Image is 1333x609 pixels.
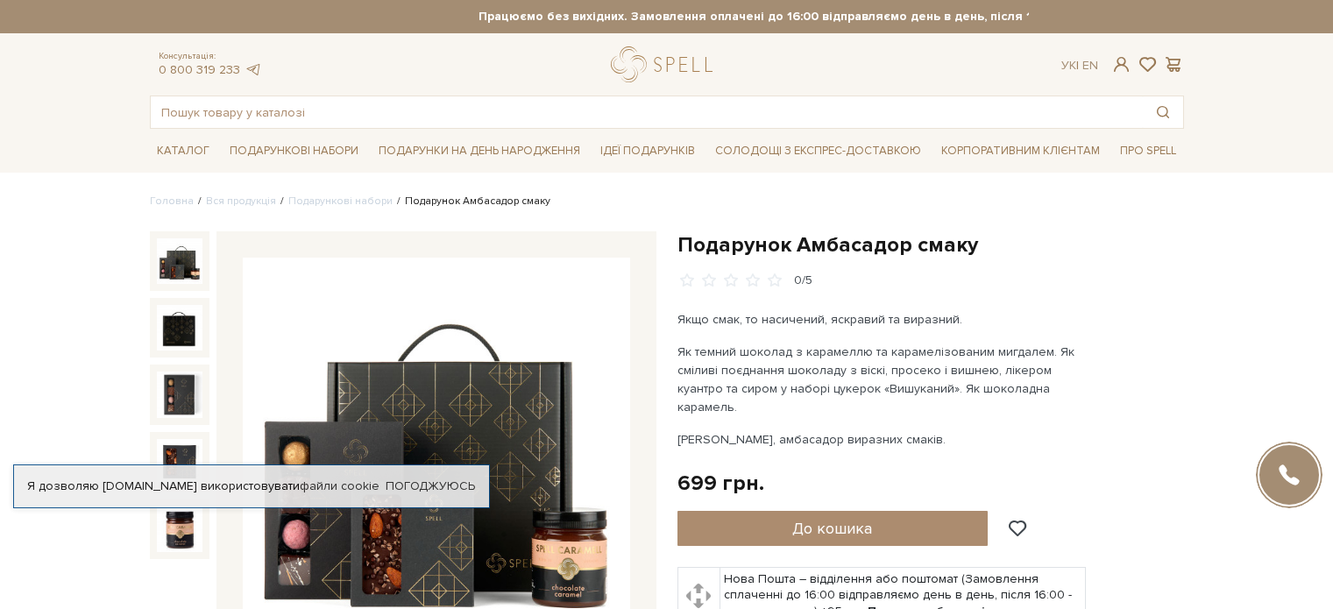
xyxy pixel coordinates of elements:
[372,138,587,165] span: Подарунки на День народження
[157,439,202,485] img: Подарунок Амбасадор смаку
[677,511,989,546] button: До кошика
[1076,58,1079,73] span: |
[386,478,475,494] a: Погоджуюсь
[593,138,702,165] span: Ідеї подарунків
[245,62,262,77] a: telegram
[1143,96,1183,128] button: Пошук товару у каталозі
[677,430,1088,449] p: [PERSON_NAME], амбасадор виразних смаків.
[300,478,379,493] a: файли cookie
[157,305,202,351] img: Подарунок Амбасадор смаку
[223,138,365,165] span: Подарункові набори
[393,194,550,209] li: Подарунок Амбасадор смаку
[150,138,216,165] span: Каталог
[708,136,928,166] a: Солодощі з експрес-доставкою
[206,195,276,208] a: Вся продукція
[677,343,1088,416] p: Як темний шоколад з карамеллю та карамелізованим мигдалем. Як сміливі поєднання шоколаду з віскі,...
[159,62,240,77] a: 0 800 319 233
[1113,138,1183,165] span: Про Spell
[677,470,764,497] div: 699 грн.
[934,136,1107,166] a: Корпоративним клієнтам
[150,195,194,208] a: Головна
[288,195,393,208] a: Подарункові набори
[1061,58,1098,74] div: Ук
[151,96,1143,128] input: Пошук товару у каталозі
[157,372,202,417] img: Подарунок Амбасадор смаку
[794,273,812,289] div: 0/5
[677,231,1184,258] h1: Подарунок Амбасадор смаку
[157,506,202,551] img: Подарунок Амбасадор смаку
[792,519,872,538] span: До кошика
[157,238,202,284] img: Подарунок Амбасадор смаку
[14,478,489,494] div: Я дозволяю [DOMAIN_NAME] використовувати
[611,46,720,82] a: logo
[1082,58,1098,73] a: En
[159,51,262,62] span: Консультація:
[677,310,1088,329] p: Якщо смак, то насичений, яскравий та виразний.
